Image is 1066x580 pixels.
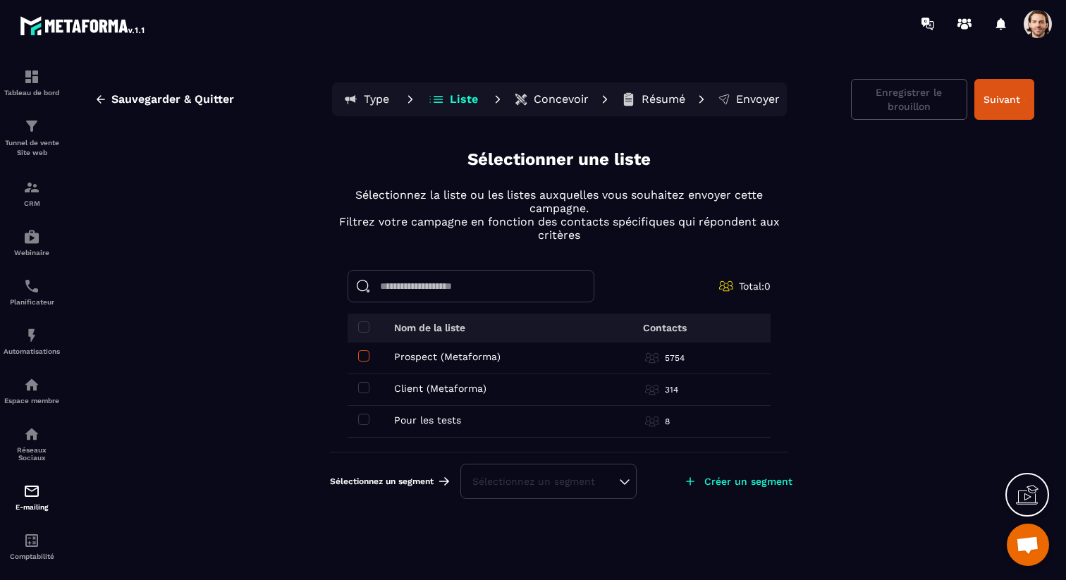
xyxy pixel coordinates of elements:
[4,107,60,168] a: formationformationTunnel de vente Site web
[4,138,60,158] p: Tunnel de vente Site web
[4,522,60,571] a: accountantaccountantComptabilité
[4,472,60,522] a: emailemailE-mailing
[23,68,40,85] img: formation
[330,215,788,242] p: Filtrez votre campagne en fonction des contacts spécifiques qui répondent aux critères
[665,384,678,395] p: 314
[330,188,788,215] p: Sélectionnez la liste ou les listes auxquelles vous souhaitez envoyer cette campagne.
[4,218,60,267] a: automationsautomationsWebinaire
[739,280,771,292] span: Total: 0
[4,199,60,207] p: CRM
[617,85,690,113] button: Résumé
[510,85,593,113] button: Concevoir
[736,92,780,106] p: Envoyer
[23,278,40,295] img: scheduler
[4,168,60,218] a: formationformationCRM
[111,92,234,106] span: Sauvegarder & Quitter
[665,352,685,364] p: 5754
[20,13,147,38] img: logo
[394,383,486,394] p: Client (Metaforma)
[23,179,40,196] img: formation
[23,483,40,500] img: email
[4,366,60,415] a: automationsautomationsEspace membre
[643,322,687,333] p: Contacts
[974,79,1034,120] button: Suivant
[23,426,40,443] img: social-network
[704,476,792,487] p: Créer un segment
[394,414,461,426] p: Pour les tests
[364,92,389,106] p: Type
[4,503,60,511] p: E-mailing
[4,267,60,316] a: schedulerschedulerPlanificateur
[4,298,60,306] p: Planificateur
[23,532,40,549] img: accountant
[713,85,784,113] button: Envoyer
[4,316,60,366] a: automationsautomationsAutomatisations
[23,376,40,393] img: automations
[4,397,60,405] p: Espace membre
[335,85,398,113] button: Type
[330,476,434,487] span: Sélectionnez un segment
[1007,524,1049,566] div: Ouvrir le chat
[534,92,589,106] p: Concevoir
[23,327,40,344] img: automations
[4,58,60,107] a: formationformationTableau de bord
[4,553,60,560] p: Comptabilité
[4,249,60,257] p: Webinaire
[642,92,685,106] p: Résumé
[23,228,40,245] img: automations
[467,148,651,171] p: Sélectionner une liste
[23,118,40,135] img: formation
[84,87,245,112] button: Sauvegarder & Quitter
[4,446,60,462] p: Réseaux Sociaux
[422,85,486,113] button: Liste
[394,322,465,333] p: Nom de la liste
[4,347,60,355] p: Automatisations
[394,351,501,362] p: Prospect (Metaforma)
[4,415,60,472] a: social-networksocial-networkRéseaux Sociaux
[665,416,670,427] p: 8
[450,92,478,106] p: Liste
[4,89,60,97] p: Tableau de bord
